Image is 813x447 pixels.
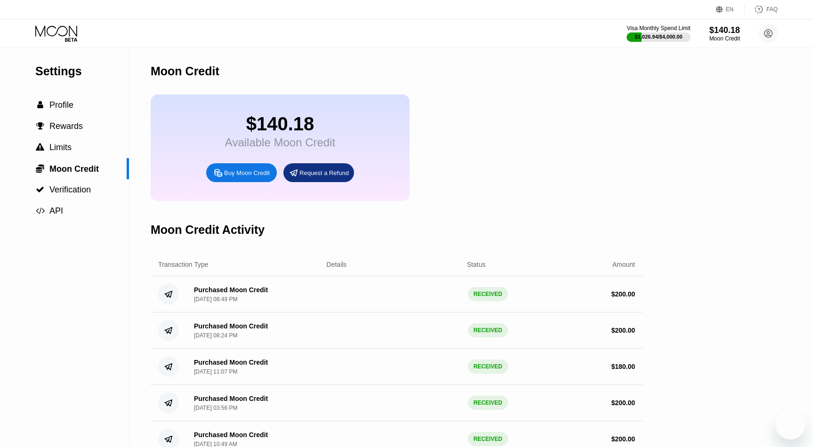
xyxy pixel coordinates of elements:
[468,432,508,446] div: RECEIVED
[709,35,740,42] div: Moon Credit
[612,261,635,268] div: Amount
[194,359,268,366] div: Purchased Moon Credit
[35,64,129,78] div: Settings
[49,206,63,216] span: API
[194,368,237,375] div: [DATE] 11:07 PM
[709,25,740,42] div: $140.18Moon Credit
[299,169,349,177] div: Request a Refund
[49,143,72,152] span: Limits
[745,5,778,14] div: FAQ
[151,64,219,78] div: Moon Credit
[611,435,635,443] div: $ 200.00
[206,163,277,182] div: Buy Moon Credit
[468,396,508,410] div: RECEIVED
[49,164,99,174] span: Moon Credit
[468,359,508,374] div: RECEIVED
[327,261,347,268] div: Details
[709,25,740,35] div: $140.18
[158,261,209,268] div: Transaction Type
[611,327,635,334] div: $ 200.00
[36,122,44,130] span: 
[611,290,635,298] div: $ 200.00
[635,34,683,40] div: $1,026.94 / $4,000.00
[766,6,778,13] div: FAQ
[611,399,635,407] div: $ 200.00
[36,143,44,152] span: 
[225,113,335,135] div: $140.18
[151,223,265,237] div: Moon Credit Activity
[611,363,635,370] div: $ 180.00
[194,286,268,294] div: Purchased Moon Credit
[35,143,45,152] div: 
[194,296,237,303] div: [DATE] 08:49 PM
[627,25,690,32] div: Visa Monthly Spend Limit
[283,163,354,182] div: Request a Refund
[775,409,805,439] iframe: Кнопка запуска окна обмена сообщениями
[35,185,45,194] div: 
[36,164,44,173] span: 
[37,101,43,109] span: 
[49,185,91,194] span: Verification
[468,323,508,337] div: RECEIVED
[36,185,44,194] span: 
[35,122,45,130] div: 
[627,25,690,42] div: Visa Monthly Spend Limit$1,026.94/$4,000.00
[716,5,745,14] div: EN
[224,169,270,177] div: Buy Moon Credit
[468,287,508,301] div: RECEIVED
[35,207,45,215] div: 
[467,261,486,268] div: Status
[194,332,237,339] div: [DATE] 08:24 PM
[49,121,83,131] span: Rewards
[49,100,73,110] span: Profile
[36,207,45,215] span: 
[194,322,268,330] div: Purchased Moon Credit
[194,395,268,402] div: Purchased Moon Credit
[35,164,45,173] div: 
[225,136,335,149] div: Available Moon Credit
[726,6,734,13] div: EN
[35,101,45,109] div: 
[194,405,237,411] div: [DATE] 03:56 PM
[194,431,268,439] div: Purchased Moon Credit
